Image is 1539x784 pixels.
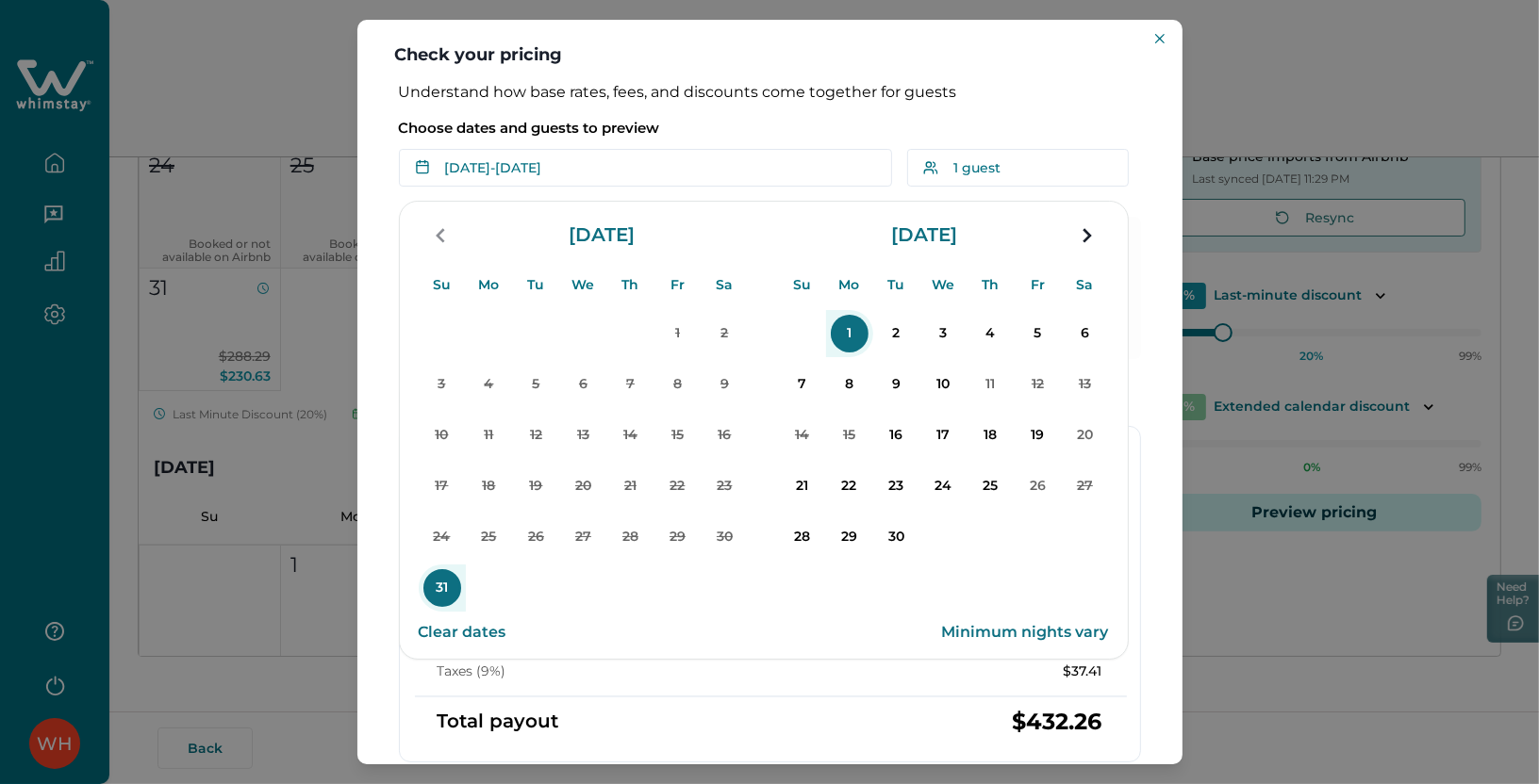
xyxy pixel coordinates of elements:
button: 4 [968,310,1015,357]
button: 11 [968,361,1015,408]
p: 1 [659,315,697,352]
p: Mo [479,262,500,308]
p: 12 [1019,366,1057,403]
p: 5 [1019,315,1057,352]
p: 29 [659,518,697,556]
p: 17 [925,416,963,454]
p: Sa [717,262,734,308]
button: 31 [419,564,466,612]
p: Minimum nights vary [942,623,1109,642]
p: 19 [1019,416,1057,454]
button: 4 [466,361,513,408]
p: 11 [972,366,1010,403]
button: 24 [920,463,968,510]
p: 10 [925,366,963,403]
button: 3 [920,310,968,357]
p: 5 [518,366,555,403]
button: 3 [419,361,466,408]
p: 4 [972,315,1010,352]
p: 7 [612,366,650,403]
p: Sa [1077,262,1094,308]
p: 24 [925,467,963,505]
p: 4 [471,366,508,403]
button: 15 [826,412,873,459]
button: 1 guest [907,149,1141,187]
button: 12 [513,412,560,459]
button: 19 [513,463,560,510]
button: 30 [873,514,920,561]
button: 29 [654,514,702,561]
button: 6 [560,361,607,408]
p: Tu [528,262,545,308]
p: 6 [1067,315,1104,352]
p: [DATE] [885,226,966,245]
button: 14 [779,412,826,459]
button: 16 [873,412,920,459]
p: 25 [471,518,508,556]
button: 23 [873,463,920,510]
p: Understand how base rates, fees, and discounts come together for guests [399,83,1141,102]
button: 25 [466,514,513,561]
button: 14 [607,412,654,459]
button: 19 [1015,412,1062,459]
p: 22 [659,467,697,505]
p: [DATE] [562,226,643,245]
p: 21 [784,467,821,505]
p: 28 [784,518,821,556]
p: 25 [972,467,1010,505]
button: 27 [560,514,607,561]
p: 13 [1067,366,1104,403]
button: 18 [466,463,513,510]
button: 26 [1015,463,1062,510]
button: 1 [826,310,873,357]
button: 17 [419,463,466,510]
p: Th [622,262,639,308]
button: 7 [607,361,654,408]
button: 12 [1015,361,1062,408]
p: 18 [972,416,1010,454]
button: 10 [920,361,968,408]
p: 2 [706,315,744,352]
p: 17 [423,467,461,505]
p: 19 [518,467,555,505]
button: 8 [826,361,873,408]
p: Mo [839,262,860,308]
button: 29 [826,514,873,561]
button: 13 [560,412,607,459]
button: 22 [826,463,873,510]
p: 6 [565,366,603,403]
button: 11 [466,412,513,459]
p: 24 [423,518,461,556]
button: 15 [654,412,702,459]
p: 10 [423,416,461,454]
p: 27 [565,518,603,556]
button: 5 [1015,310,1062,357]
p: 7 [784,366,821,403]
p: 28 [612,518,650,556]
button: 25 [968,463,1015,510]
p: 29 [831,518,869,556]
button: 17 [920,412,968,459]
p: Su [793,262,811,308]
p: 20 [565,467,603,505]
p: 18 [471,467,508,505]
button: 2 [702,310,749,357]
p: 20 [1067,416,1104,454]
button: 24 [419,514,466,561]
button: 1 guest [907,149,1129,187]
button: 8 [654,361,702,408]
button: 9 [873,361,920,408]
button: 30 [702,514,749,561]
p: 26 [518,518,555,556]
p: 2 [878,315,916,352]
p: Choose dates and guests to preview [399,119,1141,138]
p: Fr [1031,262,1045,308]
p: 23 [878,467,916,505]
p: 14 [612,416,650,454]
p: 22 [831,467,869,505]
button: 20 [1062,412,1109,459]
p: 14 [784,416,821,454]
button: Reset Dates [419,613,506,651]
p: $432.26 [1013,712,1102,731]
button: 13 [1062,361,1109,408]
